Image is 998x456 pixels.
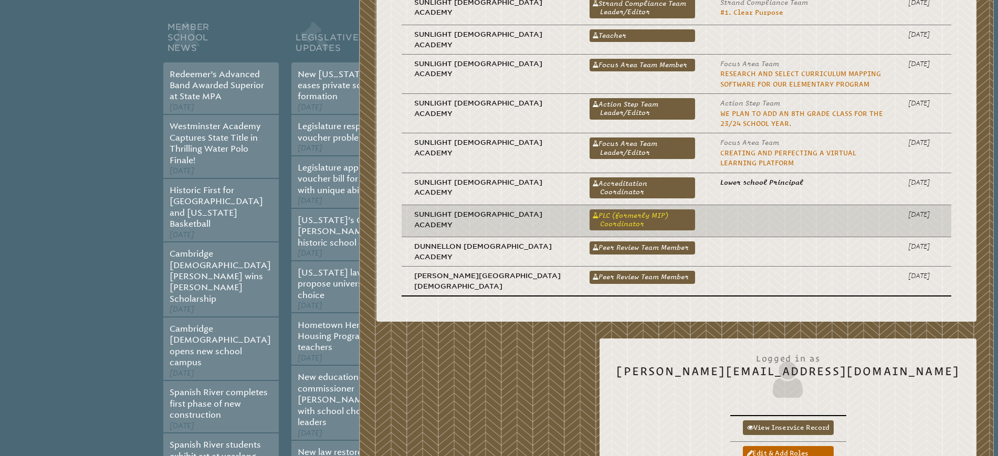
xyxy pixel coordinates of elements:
span: [DATE] [298,249,322,258]
a: View inservice record [743,420,834,434]
p: [DATE] [908,137,939,147]
span: [DATE] [298,301,322,310]
a: New [US_STATE] law eases private school formation [298,69,384,102]
a: PLC (formerly MIP) Coordinator [590,209,695,230]
p: Sunlight [DEMOGRAPHIC_DATA] Academy [414,98,564,119]
a: Cambridge [DEMOGRAPHIC_DATA][PERSON_NAME] wins [PERSON_NAME] Scholarship [170,249,271,304]
p: Sunlight [DEMOGRAPHIC_DATA] Academy [414,177,564,198]
p: [DATE] [908,241,939,251]
span: [DATE] [170,421,194,430]
a: We plan to add an 8th grade class for the 23/24 school year. [720,110,883,128]
a: Creating and Perfecting a Virtual Learning Platform [720,149,856,167]
a: Research and select curriculum mapping software for our elementary program [720,70,881,88]
a: Cambridge [DEMOGRAPHIC_DATA] opens new school campus [170,324,271,367]
span: [DATE] [298,196,322,205]
p: Sunlight [DEMOGRAPHIC_DATA] Academy [414,137,564,158]
span: Logged in as [616,348,960,365]
a: Westminster Academy Captures State Title in Thrilling Water Polo Finale! [170,121,261,165]
a: Hometown Heroes Housing Program open to teachers [298,320,401,353]
p: [DATE] [908,177,939,187]
span: Focus Area Team [720,139,779,146]
p: [DATE] [908,271,939,281]
a: Legislature approves voucher bill for students with unique abilities [298,163,395,195]
p: Lower school Principal [720,177,883,187]
span: [DATE] [298,103,322,112]
p: [DATE] [908,29,939,39]
a: #1. Clear Purpose [720,8,783,16]
h2: [PERSON_NAME][EMAIL_ADDRESS][DOMAIN_NAME] [616,348,960,400]
a: [US_STATE] lawmakers propose universal school choice [298,268,398,300]
span: [DATE] [298,354,322,363]
a: Historic First for [GEOGRAPHIC_DATA] and [US_STATE] Basketball [170,185,263,229]
span: [DATE] [170,230,194,239]
p: [DATE] [908,209,939,219]
a: Legislature responds to voucher problems [298,121,391,142]
span: [DATE] [170,305,194,314]
a: Spanish River completes first phase of new construction [170,387,268,420]
h2: Legislative Updates [291,19,407,62]
span: [DATE] [170,369,194,378]
a: Teacher [590,29,695,42]
span: [DATE] [170,166,194,175]
p: Dunnellon [DEMOGRAPHIC_DATA] Academy [414,241,564,262]
h2: Member School News [163,19,279,62]
a: Accreditation Coordinator [590,177,695,198]
span: Focus Area Team [720,60,779,68]
a: Peer Review Team Member [590,271,695,283]
span: [DATE] [298,429,322,438]
a: Action Step Team Leader/Editor [590,98,695,119]
p: Sunlight [DEMOGRAPHIC_DATA] Academy [414,209,564,230]
a: Redeemer’s Advanced Band Awarded Superior at State MPA [170,69,264,102]
span: [DATE] [170,103,194,112]
a: Peer Review Team Member [590,241,695,254]
span: Action Step Team [720,99,780,107]
p: [DATE] [908,98,939,108]
a: New education commissioner [PERSON_NAME] meets with school choice leaders [298,372,397,427]
a: [US_STATE]’s Governor [PERSON_NAME] signs historic school choice bill [298,215,399,248]
a: Focus Area Team Leader/Editor [590,137,695,158]
p: Sunlight [DEMOGRAPHIC_DATA] Academy [414,59,564,79]
a: Focus Area Team Member [590,59,695,71]
p: Sunlight [DEMOGRAPHIC_DATA] Academy [414,29,564,50]
span: [DATE] [298,144,322,153]
p: [DATE] [908,59,939,69]
p: [PERSON_NAME][GEOGRAPHIC_DATA][DEMOGRAPHIC_DATA] [414,271,564,291]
